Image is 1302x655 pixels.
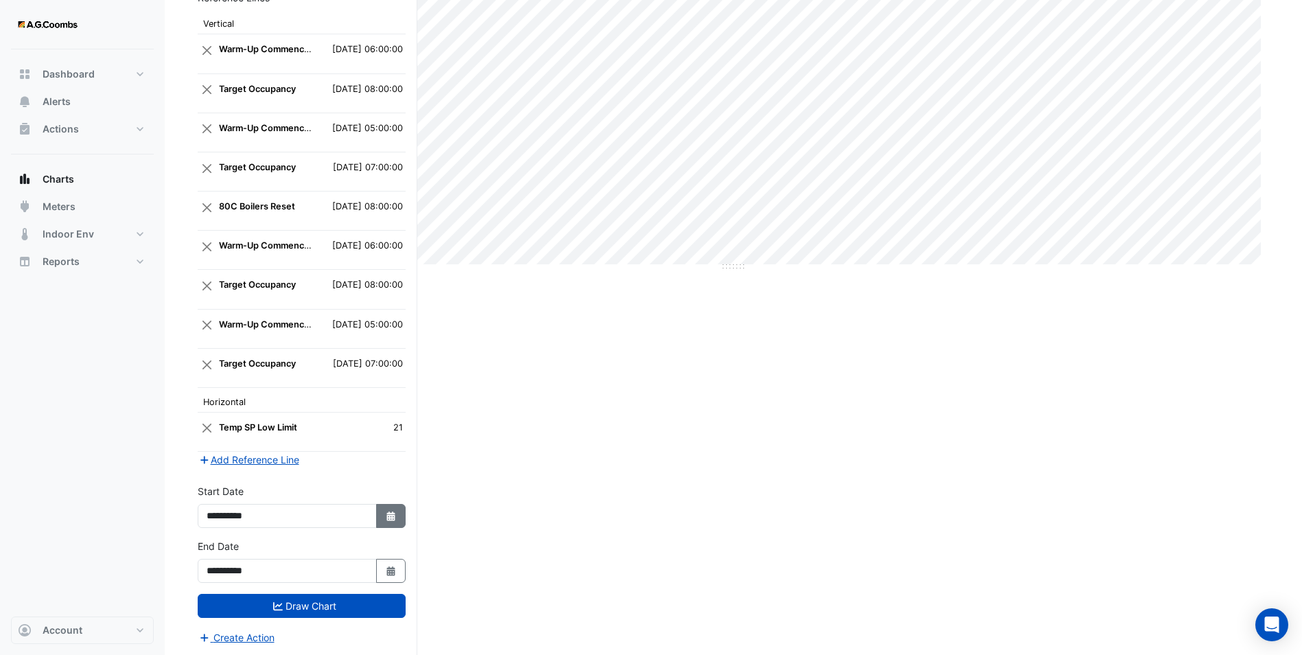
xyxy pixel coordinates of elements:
button: Close [200,312,213,338]
td: Warm-Up Commenced [216,113,314,152]
td: 80C Boilers Reset [216,192,314,231]
td: [DATE] 08:00:00 [314,270,406,309]
button: Dashboard [11,60,154,88]
button: Alerts [11,88,154,115]
th: Horizontal [198,388,406,412]
fa-icon: Select Date [385,510,397,522]
td: [DATE] 08:00:00 [314,73,406,113]
label: Start Date [198,484,244,498]
span: Charts [43,172,74,186]
button: Close [200,273,213,299]
img: Company Logo [16,11,78,38]
strong: Target Occupancy [219,279,296,290]
strong: Warm-Up Commenced [219,319,315,330]
td: Target Occupancy [216,270,314,309]
button: Close [200,116,213,142]
app-icon: Actions [18,122,32,136]
app-icon: Dashboard [18,67,32,81]
button: Draw Chart [198,594,406,618]
td: [DATE] 06:00:00 [314,231,406,270]
span: Indoor Env [43,227,94,241]
strong: Target Occupancy [219,358,296,369]
strong: Warm-Up Commenced [219,240,315,251]
td: Warm-Up Commenced [216,34,314,73]
span: Alerts [43,95,71,108]
td: [DATE] 07:00:00 [314,348,406,387]
th: Vertical [198,10,406,34]
button: Close [200,37,213,63]
button: Reports [11,248,154,275]
span: Account [43,623,82,637]
span: Actions [43,122,79,136]
strong: Warm-Up Commenced [219,123,315,133]
div: Open Intercom Messenger [1255,608,1288,641]
strong: Warm-Up Commenced [219,44,315,54]
app-icon: Charts [18,172,32,186]
button: Create Action [198,630,275,645]
strong: Target Occupancy [219,84,296,94]
strong: Temp SP Low Limit [219,422,297,433]
button: Account [11,617,154,644]
label: End Date [198,539,239,553]
td: Warm-Up Commenced [216,309,314,348]
button: Actions [11,115,154,143]
td: 21 [376,412,406,451]
strong: 80C Boilers Reset [219,201,295,211]
td: [DATE] 08:00:00 [314,192,406,231]
td: [DATE] 06:00:00 [314,34,406,73]
button: Close [200,233,213,260]
button: Close [200,352,213,378]
td: [DATE] 05:00:00 [314,309,406,348]
button: Add Reference Line [198,452,300,468]
button: Close [200,415,213,441]
button: Meters [11,193,154,220]
button: Charts [11,165,154,193]
button: Close [200,194,213,220]
td: [DATE] 05:00:00 [314,113,406,152]
td: Target Occupancy [216,152,314,191]
span: Dashboard [43,67,95,81]
app-icon: Alerts [18,95,32,108]
button: Close [200,155,213,181]
button: Close [200,77,213,103]
app-icon: Reports [18,255,32,268]
fa-icon: Select Date [385,565,397,577]
td: Target Occupancy [216,73,314,113]
td: Temp SP Low Limit [216,412,376,451]
strong: Target Occupancy [219,162,296,172]
td: [DATE] 07:00:00 [314,152,406,191]
span: Reports [43,255,80,268]
button: Indoor Env [11,220,154,248]
app-icon: Indoor Env [18,227,32,241]
td: Warm-Up Commenced [216,231,314,270]
app-icon: Meters [18,200,32,214]
td: Target Occupancy [216,348,314,387]
span: Meters [43,200,75,214]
